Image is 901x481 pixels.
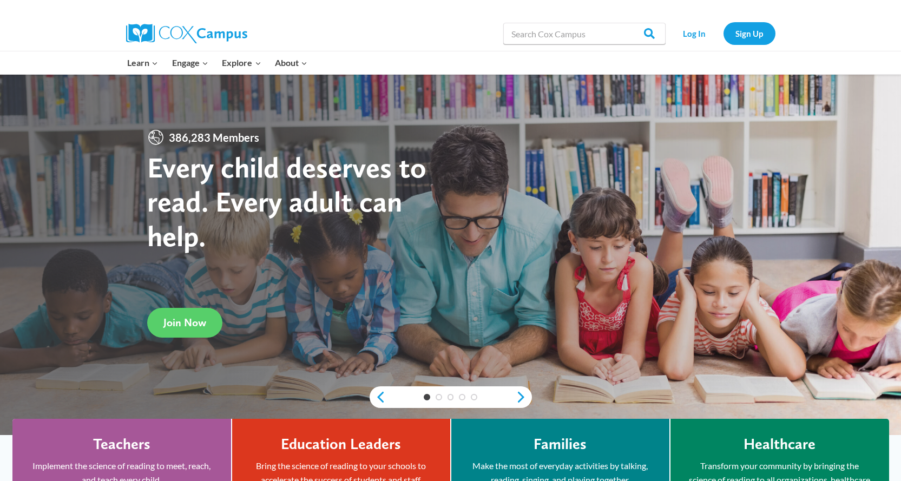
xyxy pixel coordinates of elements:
nav: Primary Navigation [121,51,314,74]
h4: Education Leaders [281,435,401,453]
a: 3 [448,394,454,400]
h4: Healthcare [744,435,815,453]
a: Sign Up [724,22,775,44]
span: Explore [222,56,261,70]
span: Learn [127,56,158,70]
span: 386,283 Members [165,129,264,146]
a: Log In [671,22,718,44]
div: content slider buttons [370,386,532,408]
a: 5 [471,394,477,400]
input: Search Cox Campus [503,23,666,44]
span: Join Now [163,316,206,329]
a: 4 [459,394,465,400]
a: next [516,391,532,404]
span: Engage [172,56,208,70]
img: Cox Campus [126,24,247,43]
a: 2 [436,394,442,400]
h4: Teachers [93,435,150,453]
nav: Secondary Navigation [671,22,775,44]
a: previous [370,391,386,404]
strong: Every child deserves to read. Every adult can help. [147,150,426,253]
span: About [275,56,307,70]
a: 1 [424,394,430,400]
a: Join Now [147,308,222,338]
h4: Families [534,435,587,453]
